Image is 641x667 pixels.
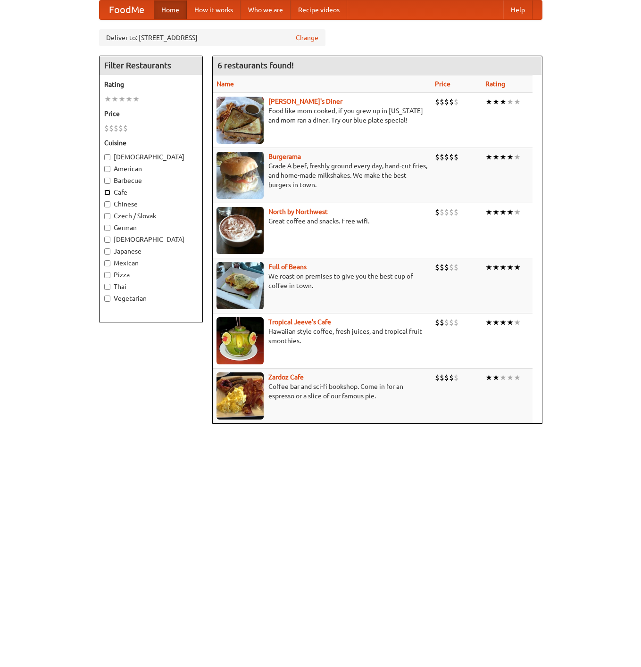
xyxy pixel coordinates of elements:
[216,207,264,254] img: north.jpg
[435,317,440,328] li: $
[104,109,198,118] h5: Price
[492,152,499,162] li: ★
[454,372,458,383] li: $
[216,262,264,309] img: beans.jpg
[104,80,198,89] h5: Rating
[507,97,514,107] li: ★
[507,317,514,328] li: ★
[216,382,427,401] p: Coffee bar and sci-fi bookshop. Come in for an espresso or a slice of our famous pie.
[104,247,198,256] label: Japanese
[268,373,304,381] a: Zardoz Cafe
[104,294,198,303] label: Vegetarian
[444,262,449,272] li: $
[444,372,449,383] li: $
[109,123,114,133] li: $
[104,164,198,173] label: American
[104,154,110,160] input: [DEMOGRAPHIC_DATA]
[514,207,521,217] li: ★
[499,152,507,162] li: ★
[154,0,187,19] a: Home
[104,176,198,185] label: Barbecue
[104,152,198,162] label: [DEMOGRAPHIC_DATA]
[104,284,110,290] input: Thai
[435,152,440,162] li: $
[435,372,440,383] li: $
[507,152,514,162] li: ★
[435,80,450,88] a: Price
[104,178,110,184] input: Barbecue
[104,94,111,104] li: ★
[133,94,140,104] li: ★
[104,166,110,172] input: American
[104,235,198,244] label: [DEMOGRAPHIC_DATA]
[485,152,492,162] li: ★
[104,282,198,291] label: Thai
[99,29,325,46] div: Deliver to: [STREET_ADDRESS]
[449,152,454,162] li: $
[216,152,264,199] img: burgerama.jpg
[216,272,427,290] p: We roast on premises to give you the best cup of coffee in town.
[125,94,133,104] li: ★
[268,98,342,105] a: [PERSON_NAME]'s Diner
[454,97,458,107] li: $
[296,33,318,42] a: Change
[514,152,521,162] li: ★
[268,208,328,215] b: North by Northwest
[507,372,514,383] li: ★
[440,97,444,107] li: $
[499,317,507,328] li: ★
[485,262,492,272] li: ★
[444,152,449,162] li: $
[187,0,241,19] a: How it works
[492,207,499,217] li: ★
[507,262,514,272] li: ★
[216,161,427,189] p: Grade A beef, freshly ground every day, hand-cut fries, and home-made milkshakes. We make the bes...
[454,152,458,162] li: $
[104,201,110,207] input: Chinese
[492,97,499,107] li: ★
[104,199,198,209] label: Chinese
[104,248,110,255] input: Japanese
[104,270,198,280] label: Pizza
[499,97,507,107] li: ★
[492,317,499,328] li: ★
[499,207,507,217] li: ★
[440,372,444,383] li: $
[104,123,109,133] li: $
[449,262,454,272] li: $
[104,213,110,219] input: Czech / Slovak
[268,318,331,326] a: Tropical Jeeve's Cafe
[216,327,427,346] p: Hawaiian style coffee, fresh juices, and tropical fruit smoothies.
[454,317,458,328] li: $
[104,296,110,302] input: Vegetarian
[104,272,110,278] input: Pizza
[216,80,234,88] a: Name
[492,372,499,383] li: ★
[104,211,198,221] label: Czech / Slovak
[440,207,444,217] li: $
[268,263,307,271] b: Full of Beans
[217,61,294,70] ng-pluralize: 6 restaurants found!
[485,80,505,88] a: Rating
[485,372,492,383] li: ★
[440,152,444,162] li: $
[440,262,444,272] li: $
[104,189,110,196] input: Cafe
[514,317,521,328] li: ★
[216,97,264,144] img: sallys.jpg
[492,262,499,272] li: ★
[485,207,492,217] li: ★
[440,317,444,328] li: $
[514,97,521,107] li: ★
[100,0,154,19] a: FoodMe
[104,225,110,231] input: German
[111,94,118,104] li: ★
[100,56,202,75] h4: Filter Restaurants
[216,106,427,125] p: Food like mom cooked, if you grew up in [US_STATE] and mom ran a diner. Try our blue plate special!
[104,188,198,197] label: Cafe
[449,372,454,383] li: $
[499,372,507,383] li: ★
[104,260,110,266] input: Mexican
